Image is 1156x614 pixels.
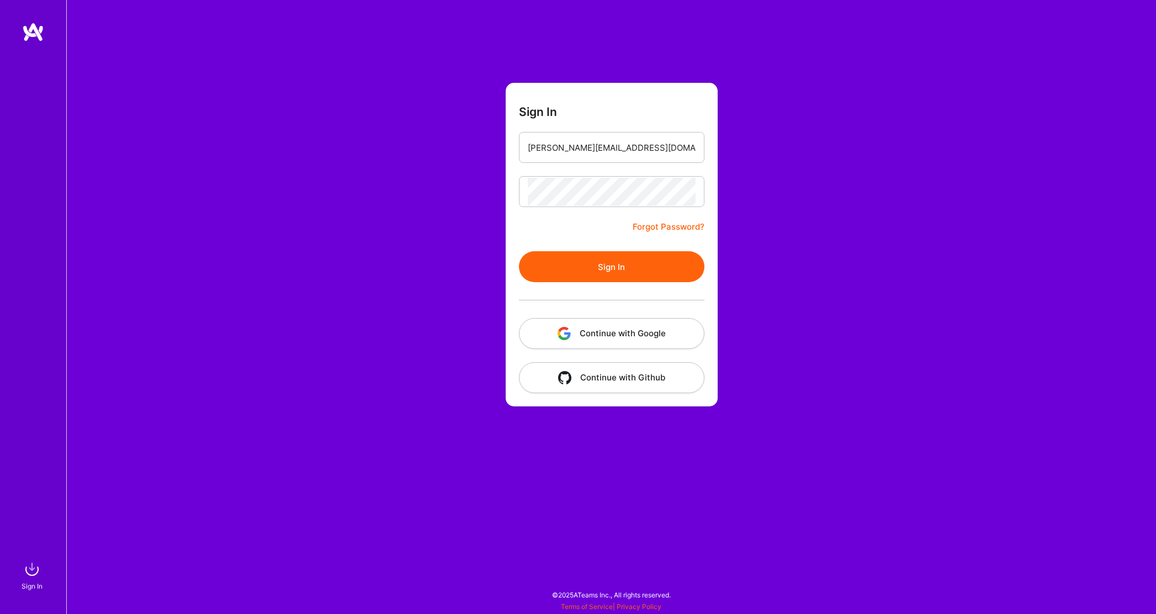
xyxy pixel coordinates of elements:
img: sign in [21,558,43,580]
div: Sign In [22,580,43,592]
a: Terms of Service [561,602,613,611]
h3: Sign In [519,105,557,119]
img: logo [22,22,44,42]
button: Continue with Github [519,362,704,393]
input: Email... [528,134,696,162]
a: Privacy Policy [617,602,661,611]
button: Continue with Google [519,318,704,349]
img: icon [558,327,571,340]
img: icon [558,371,571,384]
span: | [561,602,661,611]
a: sign inSign In [23,558,43,592]
a: Forgot Password? [633,220,704,234]
button: Sign In [519,251,704,282]
div: © 2025 ATeams Inc., All rights reserved. [66,581,1156,608]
